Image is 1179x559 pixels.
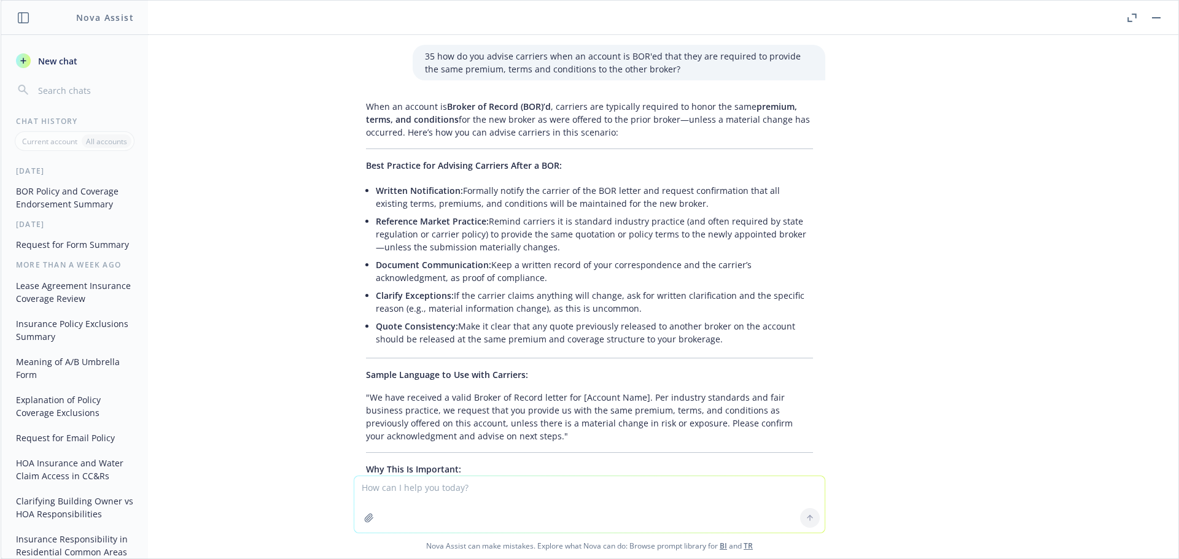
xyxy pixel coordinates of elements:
li: Remind carriers it is standard industry practice (and often required by state regulation or carri... [376,212,813,256]
div: More than a week ago [1,260,148,270]
span: Clarify Exceptions: [376,290,454,301]
p: "We have received a valid Broker of Record letter for [Account Name]. Per industry standards and ... [366,391,813,442]
li: If the carrier claims anything will change, ask for written clarification and the specific reason... [376,287,813,317]
span: Reference Market Practice: [376,215,489,227]
li: Formally notify the carrier of the BOR letter and request confirmation that all existing terms, p... [376,182,813,212]
span: New chat [36,55,77,67]
button: Meaning of A/B Umbrella Form [11,352,138,385]
button: HOA Insurance and Water Claim Access in CC&Rs [11,453,138,486]
li: Make it clear that any quote previously released to another broker on the account should be relea... [376,317,813,348]
div: Chat History [1,116,148,126]
span: Broker of Record (BOR)’d [447,101,551,112]
span: Why This Is Important: [366,463,461,475]
span: Sample Language to Use with Carriers: [366,369,528,380]
span: Written Notification: [376,185,463,196]
p: 35 how do you advise carriers when an account is BOR'ed that they are required to provide the sam... [425,50,813,75]
button: Lease Agreement Insurance Coverage Review [11,276,138,309]
span: Best Practice for Advising Carriers After a BOR: [366,160,562,171]
button: New chat [11,50,138,72]
div: [DATE] [1,166,148,176]
button: Explanation of Policy Coverage Exclusions [11,390,138,423]
p: All accounts [86,136,127,147]
span: Quote Consistency: [376,320,458,332]
p: When an account is , carriers are typically required to honor the same for the new broker as were... [366,100,813,139]
button: Request for Email Policy [11,428,138,448]
div: [DATE] [1,219,148,229]
a: BI [720,541,727,551]
a: TR [744,541,753,551]
h1: Nova Assist [76,11,134,24]
span: Nova Assist can make mistakes. Explore what Nova can do: Browse prompt library for and [6,533,1173,558]
button: Request for Form Summary [11,234,138,255]
input: Search chats [36,82,133,99]
button: Clarifying Building Owner vs HOA Responsibilities [11,491,138,524]
p: Current account [22,136,77,147]
button: BOR Policy and Coverage Endorsement Summary [11,181,138,214]
li: Keep a written record of your correspondence and the carrier’s acknowledgment, as proof of compli... [376,256,813,287]
button: Insurance Policy Exclusions Summary [11,314,138,347]
span: Document Communication: [376,259,491,271]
